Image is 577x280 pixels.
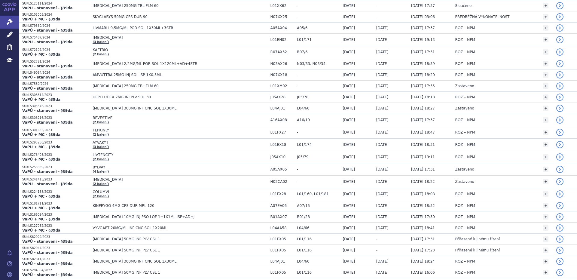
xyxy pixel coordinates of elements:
span: [DATE] [343,26,355,30]
strong: VaPÚ - stanovení - §39da [22,251,73,255]
span: PŘEDBĚŽNÁ VYKONATELNOST [455,15,510,19]
span: [MEDICAL_DATA] 300MG INF CNC SOL 1X30ML [93,259,243,263]
span: [MEDICAL_DATA] 50MG INF PLV CSL 1 [93,237,243,241]
span: ROZ – NPM [455,270,475,275]
a: + [543,142,548,147]
span: KAFTRIO [93,48,243,52]
span: [DATE] [376,204,389,208]
span: L04/66 [297,226,340,230]
a: + [543,130,548,135]
span: L01/116 [297,237,340,241]
span: [DATE] [376,226,389,230]
strong: VaPÚ - stanovení - §39da [22,109,73,113]
span: [DATE] 18:47 [411,130,435,134]
span: [DATE] [343,237,355,241]
a: + [543,259,548,264]
span: R07AX32 [270,50,294,54]
span: [DATE] 18:22 [411,180,435,184]
span: [MEDICAL_DATA] 2,2MG/ML POR SOL 1X120ML+AD+4STŘ [93,62,243,66]
span: - [297,84,340,88]
span: [DATE] 17:51 [411,50,435,54]
a: detail [556,247,563,254]
a: detail [556,190,563,198]
span: [DATE] 17:30 [411,215,435,219]
a: + [543,25,548,31]
span: [DATE] 17:37 [411,4,435,8]
span: [DATE] 18:08 [411,192,435,196]
a: detail [556,141,563,148]
a: detail [556,24,563,32]
span: [DATE] 17:55 [411,84,435,88]
span: [DATE] 17:31 [411,237,435,241]
span: L01EN02 [270,38,294,42]
strong: VaPÚ - stanovení - §39da [22,273,73,277]
span: [DATE] [376,167,389,171]
span: [DATE] [376,192,389,196]
span: [DATE] 16:06 [411,270,435,275]
span: TEPKINLY [93,128,243,132]
span: L04/60 [297,259,340,263]
span: ROZ – NPM [455,118,475,122]
strong: VaPÚ - stanovení - §39da [22,6,73,10]
span: [DATE] [376,259,389,263]
p: SUKLS72107/2024 [22,48,90,52]
a: + [543,14,548,20]
span: [DATE] [343,204,355,208]
span: A16/19 [297,118,340,122]
p: SUKLS224158/2023 [22,190,90,194]
a: detail [556,116,563,124]
a: + [543,154,548,160]
a: + [543,117,548,123]
p: SUKLS295286/2023 [22,140,90,145]
p: SUKLS241413/2023 [22,177,90,182]
span: J05AX10 [270,155,294,159]
span: ROZ – NPM [455,215,475,219]
a: detail [556,166,563,173]
strong: VaPÚ + MC - §39da [22,133,60,137]
span: L01FX28 [270,192,294,196]
p: SUKLS82029/2023 [22,235,90,239]
p: SUKLS123111/2024 [22,2,90,6]
span: L01FX05 [270,248,294,252]
strong: VaPÚ + MC - §39da [22,228,60,232]
span: Sloučeno [455,4,472,8]
span: [DATE] [343,38,355,42]
p: SUKLS82811/2023 [22,257,90,261]
span: A07/15 [297,204,340,208]
span: - [297,73,340,77]
span: [DATE] [343,167,355,171]
span: [DATE] 18:27 [411,106,435,110]
a: detail [556,269,563,276]
span: L01XX62 [270,4,294,8]
strong: VaPÚ + MC - §39da [22,194,60,198]
strong: VaPÚ + MC - §39da [22,217,60,221]
span: L01FX05 [270,270,294,275]
span: N07XX25 [270,15,294,19]
span: [DATE] [376,84,389,88]
span: L01/160, L01/181 [297,192,340,196]
a: + [543,214,548,220]
span: L04AJ01 [270,106,294,110]
span: [DATE] [343,248,355,252]
strong: VaPÚ + MC - §39da [22,97,60,102]
span: [DATE] [343,226,355,230]
strong: VaPÚ - stanovení - §39da [22,64,73,68]
p: SUKLS49084/2024 [22,71,90,75]
span: - [376,248,377,252]
span: L01FX05 [270,237,294,241]
a: detail [556,153,563,161]
a: + [543,83,548,89]
a: detail [556,48,563,56]
span: [DATE] [376,130,389,134]
span: - [297,15,340,19]
a: + [543,61,548,66]
span: L01FX27 [270,130,294,134]
span: [DATE] 17:23 [411,248,435,252]
span: - [297,180,340,184]
span: Přiřazené k jinému řízení [455,248,500,252]
a: detail [556,94,563,101]
strong: VaPÚ - stanovení - §39da [22,40,73,44]
span: [DATE] [343,84,355,88]
p: SUKLS166094/2023 [22,213,90,217]
strong: VaPÚ - stanovení - §39da [22,75,73,79]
